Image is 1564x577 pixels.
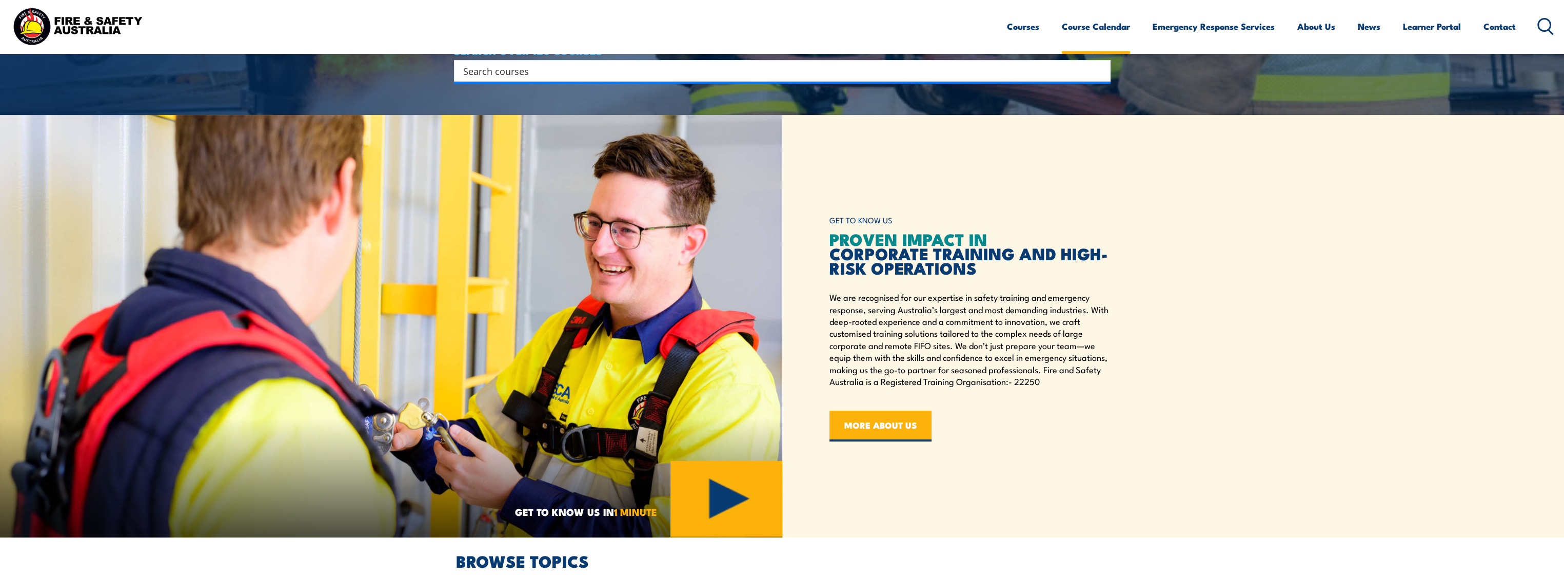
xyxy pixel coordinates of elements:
p: We are recognised for our expertise in safety training and emergency response, serving Australia’... [829,291,1111,387]
h2: CORPORATE TRAINING AND HIGH-RISK OPERATIONS [829,232,1111,275]
a: Contact [1483,13,1516,40]
span: PROVEN IMPACT IN [829,226,987,252]
a: Emergency Response Services [1153,13,1275,40]
h2: BROWSE TOPICS [456,553,1141,568]
a: News [1358,13,1380,40]
a: Courses [1007,13,1039,40]
h6: GET TO KNOW US [829,211,1111,230]
a: Learner Portal [1403,13,1461,40]
input: Search input [463,63,1088,79]
a: Course Calendar [1062,13,1130,40]
strong: 1 MINUTE [614,504,657,519]
a: About Us [1297,13,1335,40]
span: GET TO KNOW US IN [515,507,657,516]
a: MORE ABOUT US [829,411,932,441]
form: Search form [465,64,1090,78]
button: Search magnifier button [1093,64,1107,78]
h4: SEARCH OVER 120 COURSES [454,45,1111,56]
